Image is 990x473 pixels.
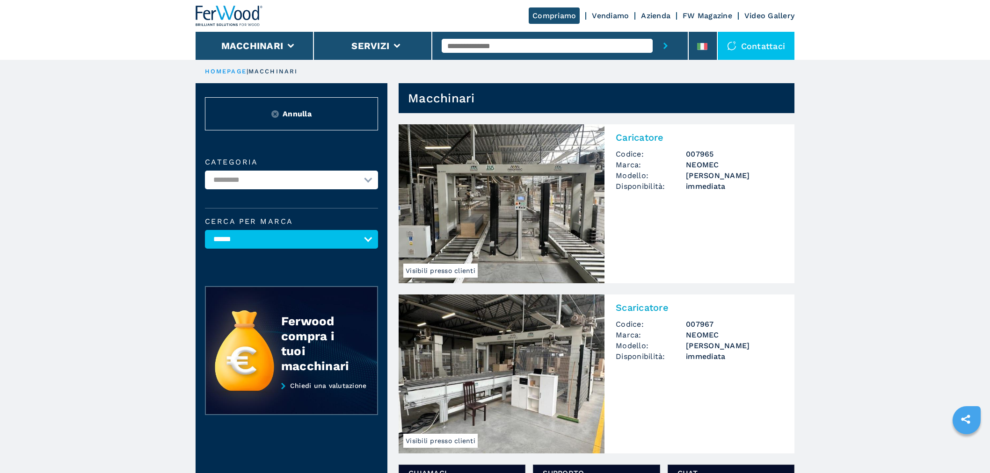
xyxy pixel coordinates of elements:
span: immediata [686,181,783,192]
span: Disponibilità: [616,181,686,192]
h2: Caricatore [616,132,783,143]
img: Ferwood [196,6,263,26]
img: Caricatore NEOMEC AXEL C [399,124,604,283]
span: Codice: [616,319,686,330]
span: Marca: [616,330,686,340]
span: Codice: [616,149,686,159]
h3: NEOMEC [686,159,783,170]
p: macchinari [248,67,298,76]
span: | [247,68,248,75]
a: HOMEPAGE [205,68,247,75]
span: Modello: [616,170,686,181]
h3: NEOMEC [686,330,783,340]
button: ResetAnnulla [205,97,378,130]
a: Chiedi una valutazione [205,382,378,416]
a: Scaricatore NEOMEC AXEL CVisibili presso clientiScaricatoreCodice:007967Marca:NEOMECModello:[PERS... [399,294,794,453]
a: sharethis [954,408,977,431]
a: Video Gallery [744,11,794,20]
span: Marca: [616,159,686,170]
a: Azienda [641,11,670,20]
h2: Scaricatore [616,302,783,313]
h3: [PERSON_NAME] [686,170,783,181]
button: Macchinari [221,40,284,51]
label: Categoria [205,158,378,166]
iframe: Chat [950,431,983,466]
label: Cerca per marca [205,218,378,225]
h1: Macchinari [408,91,475,106]
a: Vendiamo [592,11,629,20]
img: Contattaci [727,41,736,50]
a: Caricatore NEOMEC AXEL CVisibili presso clientiCaricatoreCodice:007965Marca:NEOMECModello:[PERSON... [399,124,794,283]
a: Compriamo [529,7,580,24]
h3: [PERSON_NAME] [686,340,783,351]
h3: 007967 [686,319,783,330]
button: Servizi [351,40,389,51]
span: Disponibilità: [616,351,686,362]
div: Contattaci [718,32,795,60]
h3: 007965 [686,149,783,159]
img: Reset [271,110,279,118]
span: Modello: [616,340,686,351]
button: submit-button [653,32,678,60]
img: Scaricatore NEOMEC AXEL C [399,294,604,453]
span: immediata [686,351,783,362]
span: Annulla [283,108,312,119]
span: Visibili presso clienti [403,434,478,448]
span: Visibili presso clienti [403,264,478,278]
a: FW Magazine [683,11,732,20]
div: Ferwood compra i tuoi macchinari [281,314,359,373]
